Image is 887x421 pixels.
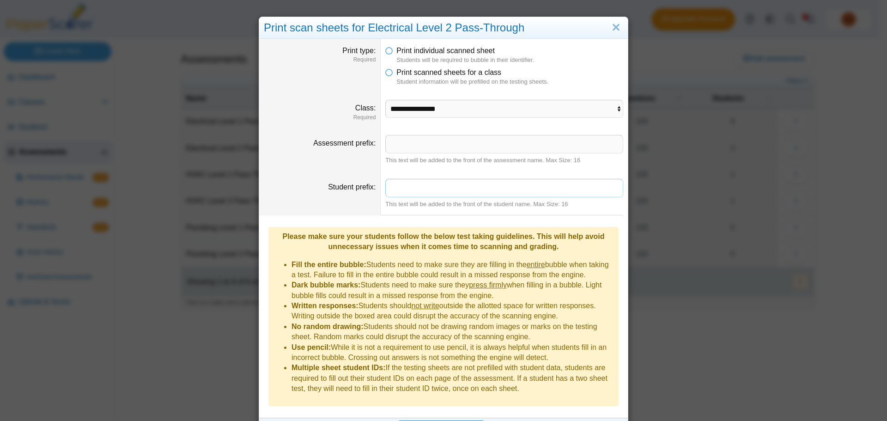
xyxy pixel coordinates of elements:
[385,156,623,165] div: This text will be added to the front of the assessment name. Max Size: 16
[292,281,360,289] b: Dark bubble marks:
[292,280,614,301] li: Students need to make sure they when filling in a bubble. Light bubble fills could result in a mi...
[282,232,604,250] b: Please make sure your students follow the below test taking guidelines. This will help avoid unne...
[396,68,501,76] span: Print scanned sheets for a class
[292,323,364,330] b: No random drawing:
[527,261,545,268] u: entire
[292,260,614,281] li: Students need to make sure they are filling in the bubble when taking a test. Failure to fill in ...
[411,302,439,310] u: not write
[396,78,623,86] dfn: Student information will be prefilled on the testing sheets.
[609,20,623,36] a: Close
[264,56,376,64] dfn: Required
[292,301,614,322] li: Students should outside the allotted space for written responses. Writing outside the boxed area ...
[469,281,507,289] u: press firmly
[292,364,386,372] b: Multiple sheet student IDs:
[385,200,623,208] div: This text will be added to the front of the student name. Max Size: 16
[396,47,495,55] span: Print individual scanned sheet
[292,302,358,310] b: Written responses:
[259,17,628,39] div: Print scan sheets for Electrical Level 2 Pass-Through
[328,183,376,191] label: Student prefix
[292,343,331,351] b: Use pencil:
[292,363,614,394] li: If the testing sheets are not prefilled with student data, students are required to fill out thei...
[342,47,376,55] label: Print type
[292,261,366,268] b: Fill the entire bubble:
[292,322,614,342] li: Students should not be drawing random images or marks on the testing sheet. Random marks could di...
[396,56,623,64] dfn: Students will be required to bubble in their identifier.
[292,342,614,363] li: While it is not a requirement to use pencil, it is always helpful when students fill in an incorr...
[264,114,376,122] dfn: Required
[355,104,376,112] label: Class
[313,139,376,147] label: Assessment prefix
